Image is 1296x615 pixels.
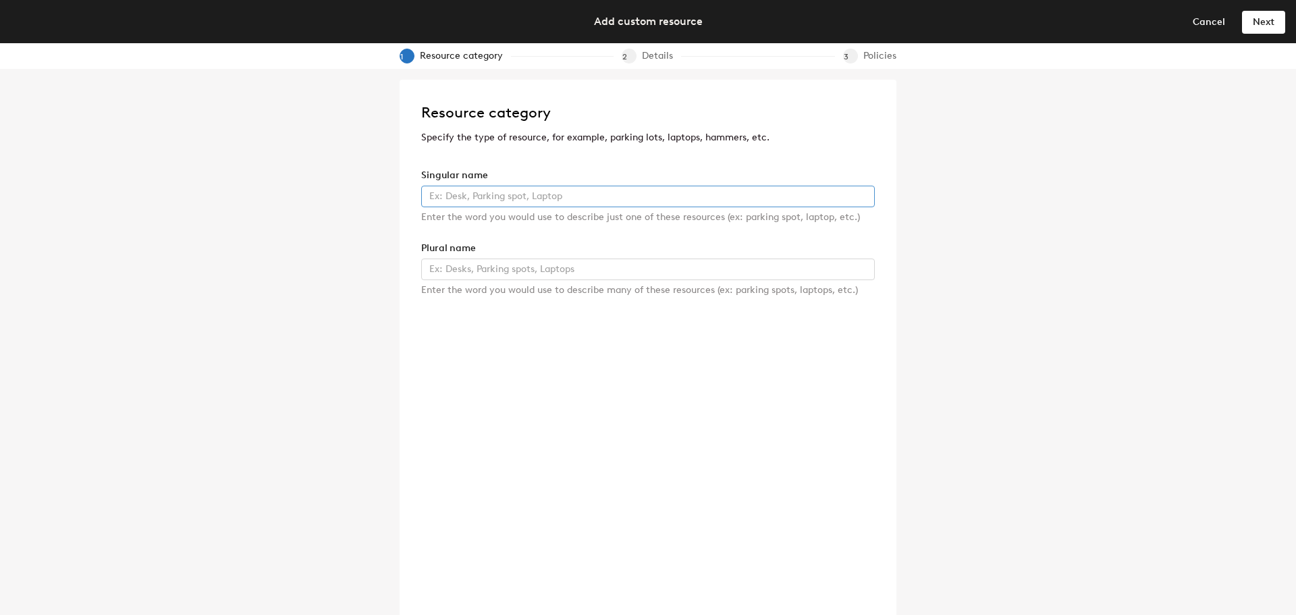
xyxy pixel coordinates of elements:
[642,49,681,63] div: Details
[420,49,511,63] div: Resource category
[594,13,703,30] div: Add custom resource
[400,52,416,61] span: 1
[421,130,875,145] p: Specify the type of resource, for example, parking lots, laptops, hammers, etc.
[421,241,875,256] div: Plural name
[421,259,875,280] input: Ex: Desks, Parking spots, Laptops
[1253,16,1274,28] span: Next
[421,283,875,298] div: Enter the word you would use to describe many of these resources (ex: parking spots, laptops, etc.)
[421,168,875,183] div: Singular name
[1242,11,1285,32] button: Next
[863,49,896,63] div: Policies
[421,101,875,125] h2: Resource category
[844,52,860,61] span: 3
[421,186,875,207] input: Ex: Desk, Parking spot, Laptop
[1193,16,1225,28] span: Cancel
[622,52,639,61] span: 2
[421,210,875,225] div: Enter the word you would use to describe just one of these resources (ex: parking spot, laptop, e...
[1181,11,1237,32] button: Cancel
